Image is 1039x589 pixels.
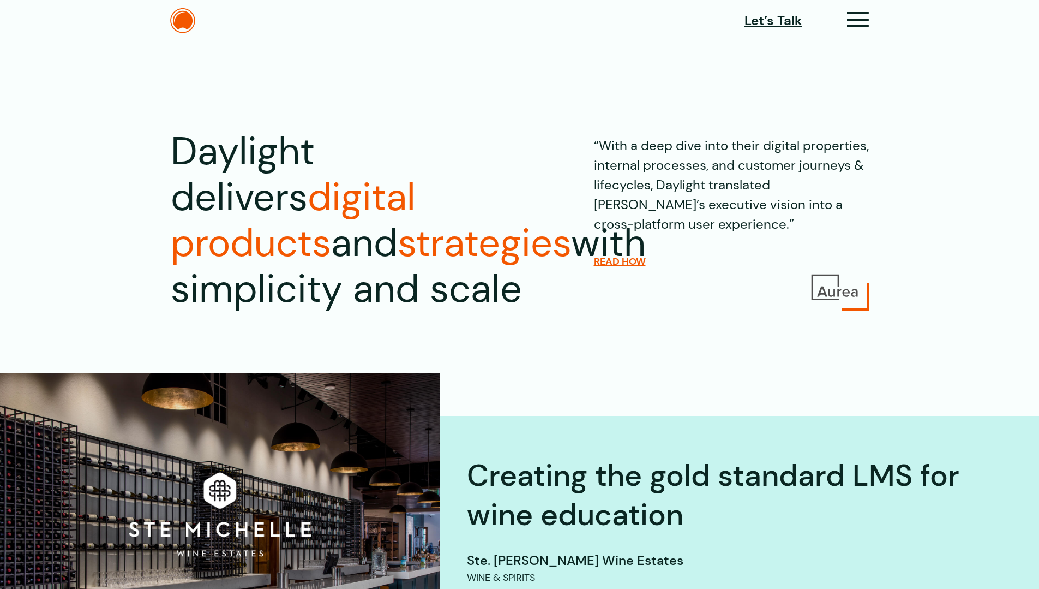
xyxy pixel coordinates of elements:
[467,551,995,570] div: Ste. [PERSON_NAME] Wine Estates
[467,570,535,585] p: Wine & Spirits
[809,272,861,302] img: Aurea Logo
[171,172,416,268] span: digital products
[744,11,802,31] a: Let’s Talk
[467,456,995,534] h2: Creating the gold standard LMS for wine education
[594,129,869,234] p: “With a deep dive into their digital properties, internal processes, and customer journeys & life...
[171,129,522,312] h1: Daylight delivers and with simplicity and scale
[594,255,646,267] a: READ HOW
[170,8,195,33] img: The Daylight Studio Logo
[398,218,571,268] span: strategies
